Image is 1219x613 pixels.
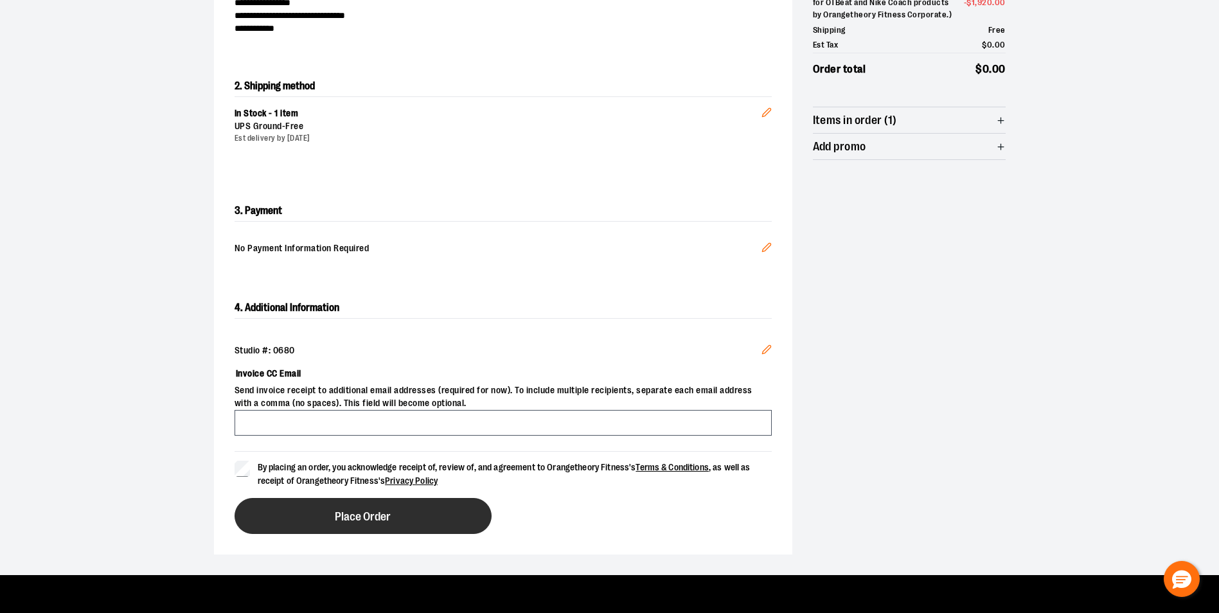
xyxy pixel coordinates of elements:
h2: 4. Additional Information [235,298,772,319]
span: Place Order [335,511,391,523]
button: Edit [751,232,782,267]
span: Est Tax [813,39,839,51]
span: By placing an order, you acknowledge receipt of, review of, and agreement to Orangetheory Fitness... [258,462,751,486]
span: Order total [813,61,866,78]
div: Est delivery by [DATE] [235,133,761,144]
span: 0 [983,63,990,75]
span: 00 [992,63,1006,75]
span: 0 [987,40,993,49]
span: $ [982,40,987,49]
button: Items in order (1) [813,107,1006,133]
h2: 2. Shipping method [235,76,772,96]
button: Edit [751,334,782,369]
span: . [992,40,995,49]
span: No Payment Information Required [235,242,761,256]
button: Hello, have a question? Let’s chat. [1164,561,1200,597]
span: Shipping [813,24,846,37]
button: Edit [751,87,782,132]
span: Add promo [813,141,866,153]
span: $ [975,63,983,75]
input: By placing an order, you acknowledge receipt of, review of, and agreement to Orangetheory Fitness... [235,461,250,476]
div: In Stock - 1 item [235,107,761,120]
span: Free [988,25,1006,35]
div: Studio #: 0680 [235,344,772,357]
button: Place Order [235,498,492,534]
span: . [989,63,992,75]
span: Free [285,121,303,131]
span: Items in order (1) [813,114,897,127]
span: 00 [995,40,1006,49]
div: UPS Ground - [235,120,761,133]
button: Add promo [813,134,1006,159]
a: Terms & Conditions [636,462,709,472]
h2: 3. Payment [235,200,772,222]
label: Invoice CC Email [235,362,772,384]
span: Send invoice receipt to additional email addresses (required for now). To include multiple recipi... [235,384,772,410]
a: Privacy Policy [385,475,438,486]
